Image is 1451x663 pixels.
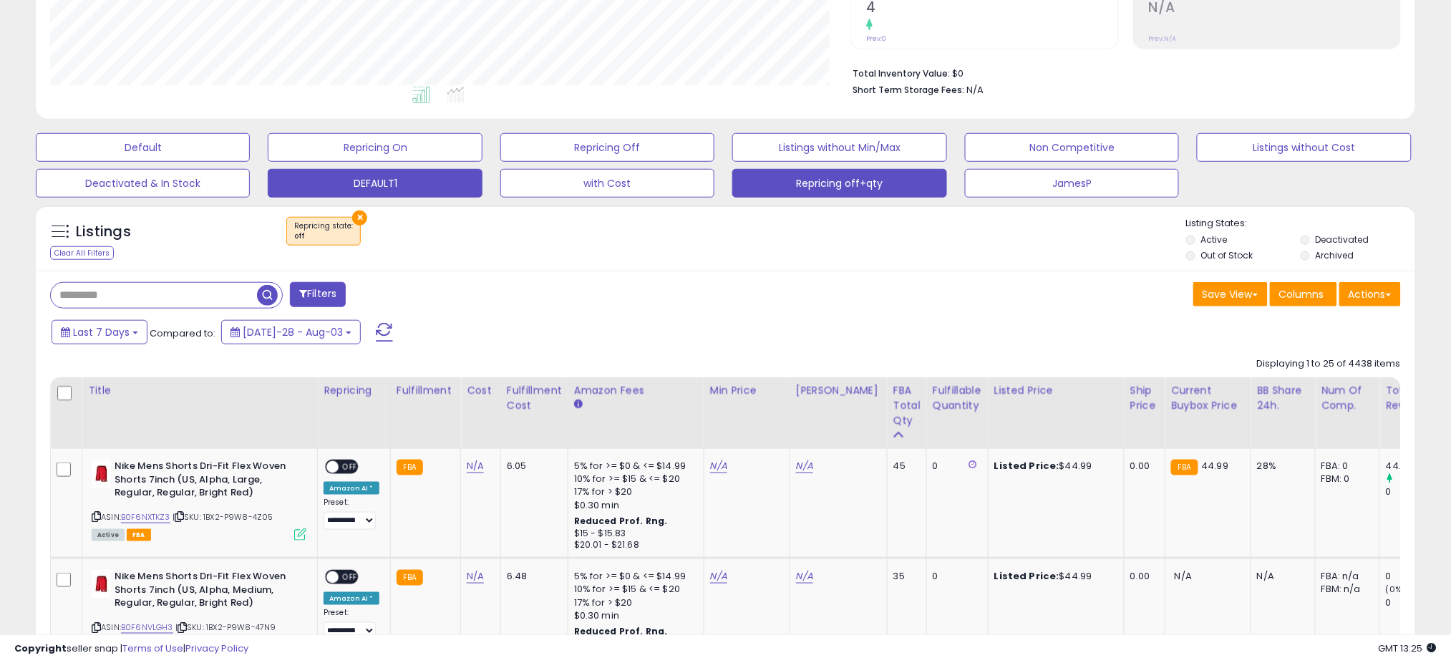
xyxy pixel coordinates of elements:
div: Fulfillment [397,383,455,398]
div: 28% [1257,460,1304,473]
div: $44.99 [994,460,1113,473]
div: $0.30 min [574,499,693,512]
img: 21HJ3hzk82L._SL40_.jpg [92,570,111,599]
a: N/A [710,569,727,584]
span: 2025-08-11 13:25 GMT [1379,642,1437,655]
div: 5% for >= $0 & <= $14.99 [574,570,693,583]
small: FBA [397,460,423,475]
a: N/A [710,459,727,473]
div: Title [88,383,311,398]
small: Prev: N/A [1149,34,1177,43]
label: Out of Stock [1201,249,1253,261]
b: Total Inventory Value: [853,67,950,79]
div: FBM: 0 [1321,473,1369,485]
span: All listings currently available for purchase on Amazon [92,529,125,541]
div: Cost [467,383,495,398]
div: 6.05 [507,460,557,473]
span: [DATE]-28 - Aug-03 [243,325,343,339]
span: N/A [966,83,984,97]
button: Listings without Min/Max [732,133,946,162]
span: OFF [339,461,361,473]
div: 0 [933,460,977,473]
div: FBA Total Qty [893,383,921,428]
a: N/A [796,569,813,584]
button: Columns [1270,282,1337,306]
b: Short Term Storage Fees: [853,84,964,96]
div: $20.01 - $21.68 [574,539,693,551]
div: FBA: n/a [1321,570,1369,583]
button: Default [36,133,250,162]
small: (0%) [1386,584,1406,595]
b: Nike Mens Shorts Dri-Fit Flex Woven Shorts 7inch (US, Alpha, Medium, Regular, Regular, Bright Red) [115,570,288,614]
button: Repricing Off [500,133,714,162]
a: N/A [467,459,484,473]
div: off [294,231,353,241]
button: Save View [1193,282,1268,306]
div: Min Price [710,383,784,398]
div: 10% for >= $15 & <= $20 [574,473,693,485]
a: Terms of Use [122,642,183,655]
button: × [352,210,367,226]
a: N/A [467,569,484,584]
div: 0.00 [1130,460,1154,473]
div: Total Rev. [1386,383,1438,413]
small: Amazon Fees. [574,398,583,411]
b: Reduced Prof. Rng. [574,515,668,527]
small: FBA [1171,460,1198,475]
li: $0 [853,64,1390,81]
div: ASIN: [92,460,306,539]
div: N/A [1257,570,1304,583]
div: 35 [893,570,916,583]
small: FBA [397,570,423,586]
button: Non Competitive [965,133,1179,162]
div: Preset: [324,608,379,640]
div: BB Share 24h. [1257,383,1309,413]
span: | SKU: 1BX2-P9W8-4Z05 [173,511,273,523]
div: FBM: n/a [1321,583,1369,596]
div: Amazon AI * [324,482,379,495]
span: FBA [127,529,151,541]
div: 0 [1386,570,1444,583]
div: Num of Comp. [1321,383,1374,413]
h5: Listings [76,222,131,242]
p: Listing States: [1186,217,1415,231]
img: 21HJ3hzk82L._SL40_.jpg [92,460,111,488]
div: 0 [1386,596,1444,609]
span: N/A [1175,569,1192,583]
span: Last 7 Days [73,325,130,339]
label: Deactivated [1315,233,1369,246]
div: Amazon Fees [574,383,698,398]
div: 44.99 [1386,460,1444,473]
div: 6.48 [507,570,557,583]
div: Current Buybox Price [1171,383,1245,413]
div: seller snap | | [14,642,248,656]
div: Ship Price [1130,383,1159,413]
button: Repricing off+qty [732,169,946,198]
div: 0 [933,570,977,583]
button: Listings without Cost [1197,133,1411,162]
div: $0.30 min [574,609,693,622]
div: 17% for > $20 [574,485,693,498]
div: 0 [1386,485,1444,498]
button: [DATE]-28 - Aug-03 [221,320,361,344]
label: Archived [1315,249,1354,261]
button: Repricing On [268,133,482,162]
button: with Cost [500,169,714,198]
div: 17% for > $20 [574,596,693,609]
div: Clear All Filters [50,246,114,260]
b: Nike Mens Shorts Dri-Fit Flex Woven Shorts 7inch (US, Alpha, Large, Regular, Regular, Bright Red) [115,460,288,503]
span: Repricing state : [294,221,353,242]
a: Privacy Policy [185,642,248,655]
strong: Copyright [14,642,67,655]
div: 0.00 [1130,570,1154,583]
div: [PERSON_NAME] [796,383,881,398]
div: Listed Price [994,383,1118,398]
div: 45 [893,460,916,473]
button: Filters [290,282,346,307]
button: Last 7 Days [52,320,147,344]
button: JamesP [965,169,1179,198]
div: Displaying 1 to 25 of 4438 items [1257,357,1401,371]
button: DEFAULT1 [268,169,482,198]
a: N/A [796,459,813,473]
div: $44.99 [994,570,1113,583]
